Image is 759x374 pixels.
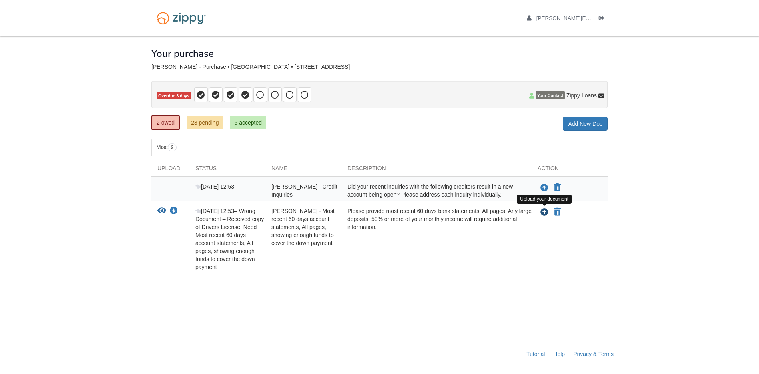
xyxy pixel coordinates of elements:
span: warren.grassman@gapac.com [536,15,717,21]
button: Upload Warren Grassman - Credit Inquiries [540,183,549,193]
a: edit profile [527,15,717,23]
a: Help [553,351,565,357]
a: 23 pending [187,116,223,129]
div: [PERSON_NAME] - Purchase • [GEOGRAPHIC_DATA] • [STREET_ADDRESS] [151,64,608,70]
div: Upload [151,164,189,176]
button: Upload Warren Grassman - Most recent 60 days account statements, All pages, showing enough funds ... [540,207,549,217]
a: Misc [151,139,181,156]
div: Name [265,164,341,176]
div: Description [341,164,532,176]
span: Zippy Loans [566,91,597,99]
span: [PERSON_NAME] - Credit Inquiries [271,183,337,198]
div: Please provide most recent 60 days bank statements, All pages. Any large deposits, 50% or more of... [341,207,532,271]
button: View Warren Grassman - Most recent 60 days account statements, All pages, showing enough funds to... [157,207,166,215]
h1: Your purchase [151,48,214,59]
a: 2 owed [151,115,180,130]
a: Tutorial [526,351,545,357]
a: Privacy & Terms [573,351,614,357]
span: Overdue 3 days [157,92,191,100]
span: [DATE] 12:53 [195,183,234,190]
span: 2 [168,143,177,151]
button: Declare Warren Grassman - Credit Inquiries not applicable [553,183,562,193]
div: Status [189,164,265,176]
a: Log out [599,15,608,23]
img: Logo [151,8,211,28]
div: Action [532,164,608,176]
div: – Wrong Document – Received copy of Drivers License, Need Most recent 60 days account statements,... [189,207,265,271]
a: 5 accepted [230,116,266,129]
div: Upload your document [517,195,572,204]
div: Did your recent inquiries with the following creditors result in a new account being open? Please... [341,183,532,199]
a: Add New Doc [563,117,608,131]
span: Your Contact [536,91,565,99]
span: [DATE] 12:53 [195,208,234,214]
button: Declare Warren Grassman - Most recent 60 days account statements, All pages, showing enough funds... [553,207,562,217]
a: Download Warren Grassman - Most recent 60 days account statements, All pages, showing enough fund... [170,208,178,215]
span: [PERSON_NAME] - Most recent 60 days account statements, All pages, showing enough funds to cover ... [271,208,335,246]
